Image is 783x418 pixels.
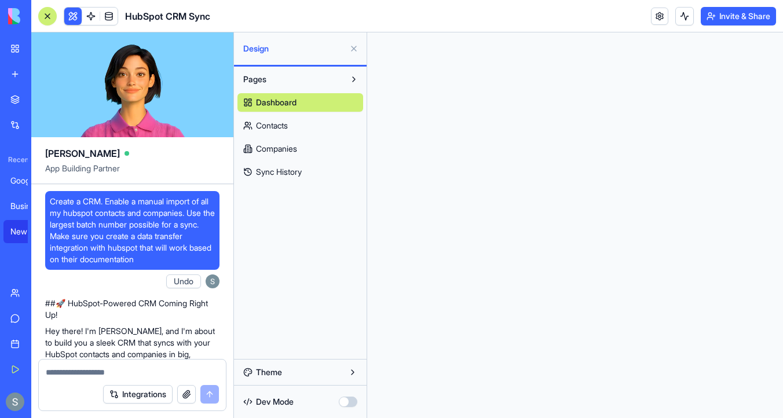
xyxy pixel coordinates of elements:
img: logo [8,8,80,24]
button: Pages [237,70,345,89]
a: Business CRM Pro [3,195,50,218]
p: ##🚀 HubSpot-Powered CRM Coming Right Up! [45,298,219,321]
span: Companies [256,143,297,155]
span: Dev Mode [256,396,294,408]
div: Business CRM Pro [10,200,43,212]
button: Integrations [103,385,173,404]
span: Dashboard [256,97,297,108]
span: Contacts [256,120,288,131]
div: New App [10,226,43,237]
span: Create a CRM. Enable a manual import of all my hubspot contacts and companies. Use the largest ba... [50,196,215,265]
span: App Building Partner [45,163,219,184]
span: [PERSON_NAME] [45,146,120,160]
a: Contacts [237,116,363,135]
p: Hey there! I'm [PERSON_NAME], and I'm about to build you a sleek CRM that syncs with your HubSpot... [45,325,219,383]
div: Google Docs Explorer [10,175,43,186]
a: Google Docs Explorer [3,169,50,192]
button: Theme [237,363,363,382]
span: Pages [243,74,266,85]
a: Dashboard [237,93,363,112]
a: New App [3,220,50,243]
button: Undo [166,274,201,288]
span: Sync History [256,166,302,178]
span: Design [243,43,345,54]
span: Recent [3,155,28,164]
a: Sync History [237,163,363,181]
img: ACg8ocKnDTHbS00rqwWSHQfXf8ia04QnQtz5EDX_Ef5UNrjqV-k=s96-c [206,274,219,288]
button: Invite & Share [701,7,776,25]
img: ACg8ocKnDTHbS00rqwWSHQfXf8ia04QnQtz5EDX_Ef5UNrjqV-k=s96-c [6,393,24,411]
span: HubSpot CRM Sync [125,9,210,23]
a: Companies [237,140,363,158]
